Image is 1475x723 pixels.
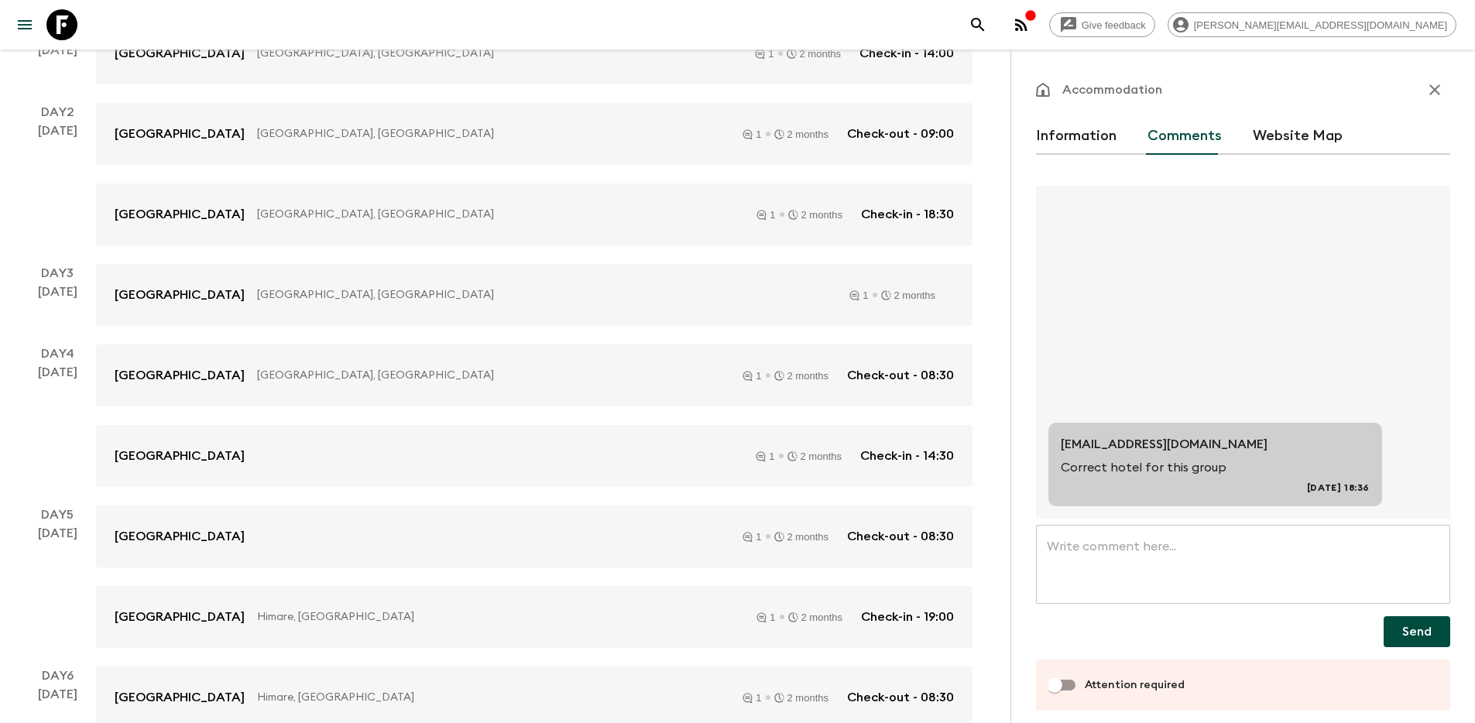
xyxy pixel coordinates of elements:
button: menu [9,9,40,40]
p: Day 5 [19,505,96,524]
a: [GEOGRAPHIC_DATA][GEOGRAPHIC_DATA], [GEOGRAPHIC_DATA]12 monthsCheck-out - 09:00 [96,103,972,165]
p: Check-out - 08:30 [847,366,954,385]
p: [GEOGRAPHIC_DATA] [115,688,245,707]
p: [GEOGRAPHIC_DATA] [115,447,245,465]
button: Comments [1147,118,1222,155]
p: [GEOGRAPHIC_DATA] [115,205,245,224]
button: search adventures [962,9,993,40]
div: 1 [756,612,775,622]
div: 2 months [881,290,935,300]
p: Day 6 [19,666,96,685]
div: 1 [743,532,761,542]
p: [GEOGRAPHIC_DATA], [GEOGRAPHIC_DATA] [257,207,738,222]
div: 1 [849,290,868,300]
p: [GEOGRAPHIC_DATA] [115,286,245,304]
p: [GEOGRAPHIC_DATA], [GEOGRAPHIC_DATA] [257,368,724,383]
p: Check-in - 14:00 [859,44,954,63]
a: [GEOGRAPHIC_DATA]Himare, [GEOGRAPHIC_DATA]12 monthsCheck-in - 19:00 [96,586,972,648]
p: [GEOGRAPHIC_DATA], [GEOGRAPHIC_DATA] [257,287,831,303]
p: Check-in - 14:30 [860,447,954,465]
div: 2 months [774,371,828,381]
div: 2 months [787,451,842,461]
p: Check-out - 08:30 [847,527,954,546]
p: [GEOGRAPHIC_DATA], [GEOGRAPHIC_DATA] [257,126,724,142]
a: Give feedback [1049,12,1155,37]
p: Day 2 [19,103,96,122]
div: 2 months [788,612,842,622]
p: [GEOGRAPHIC_DATA] [115,44,245,63]
div: [DATE] [38,524,77,648]
p: [EMAIL_ADDRESS][DOMAIN_NAME] [1061,435,1267,454]
p: Himare, [GEOGRAPHIC_DATA] [257,609,738,625]
div: 1 [743,371,761,381]
a: [GEOGRAPHIC_DATA][GEOGRAPHIC_DATA], [GEOGRAPHIC_DATA]12 monthsCheck-out - 08:30 [96,344,972,406]
p: [GEOGRAPHIC_DATA] [115,125,245,143]
p: [GEOGRAPHIC_DATA], [GEOGRAPHIC_DATA] [257,46,736,61]
p: Accommodation [1062,81,1162,99]
div: 2 months [774,129,828,139]
div: 2 months [774,532,828,542]
span: [DATE] 18:36 [1307,481,1370,494]
span: Attention required [1085,677,1185,693]
p: Check-out - 08:30 [847,688,954,707]
a: [GEOGRAPHIC_DATA]12 monthsCheck-in - 14:30 [96,425,972,487]
p: Himare, [GEOGRAPHIC_DATA] [257,690,724,705]
div: 1 [743,693,761,703]
a: [GEOGRAPHIC_DATA][GEOGRAPHIC_DATA], [GEOGRAPHIC_DATA]12 monthsCheck-in - 14:00 [96,22,972,84]
p: Check-in - 19:00 [861,608,954,626]
button: Information [1036,118,1117,155]
div: 2 months [788,210,842,220]
div: 2 months [774,693,828,703]
button: Website Map [1253,118,1343,155]
p: [GEOGRAPHIC_DATA] [115,608,245,626]
button: Send [1384,616,1450,647]
div: [DATE] [38,283,77,326]
div: 1 [756,210,775,220]
p: Day 3 [19,264,96,283]
a: [GEOGRAPHIC_DATA][GEOGRAPHIC_DATA], [GEOGRAPHIC_DATA]12 months [96,264,972,326]
p: [GEOGRAPHIC_DATA] [115,527,245,546]
div: [DATE] [38,363,77,487]
div: 1 [755,49,774,59]
div: 1 [743,129,761,139]
p: Day 4 [19,344,96,363]
span: Give feedback [1073,19,1154,31]
p: Correct hotel for this group [1061,460,1370,475]
div: [PERSON_NAME][EMAIL_ADDRESS][DOMAIN_NAME] [1168,12,1456,37]
p: [GEOGRAPHIC_DATA] [115,366,245,385]
p: Check-in - 18:30 [861,205,954,224]
p: Check-out - 09:00 [847,125,954,143]
div: 2 months [787,49,841,59]
a: [GEOGRAPHIC_DATA]12 monthsCheck-out - 08:30 [96,505,972,567]
div: 1 [756,451,774,461]
span: [PERSON_NAME][EMAIL_ADDRESS][DOMAIN_NAME] [1185,19,1456,31]
div: [DATE] [38,122,77,245]
div: [DATE] [38,41,77,84]
a: [GEOGRAPHIC_DATA][GEOGRAPHIC_DATA], [GEOGRAPHIC_DATA]12 monthsCheck-in - 18:30 [96,183,972,245]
